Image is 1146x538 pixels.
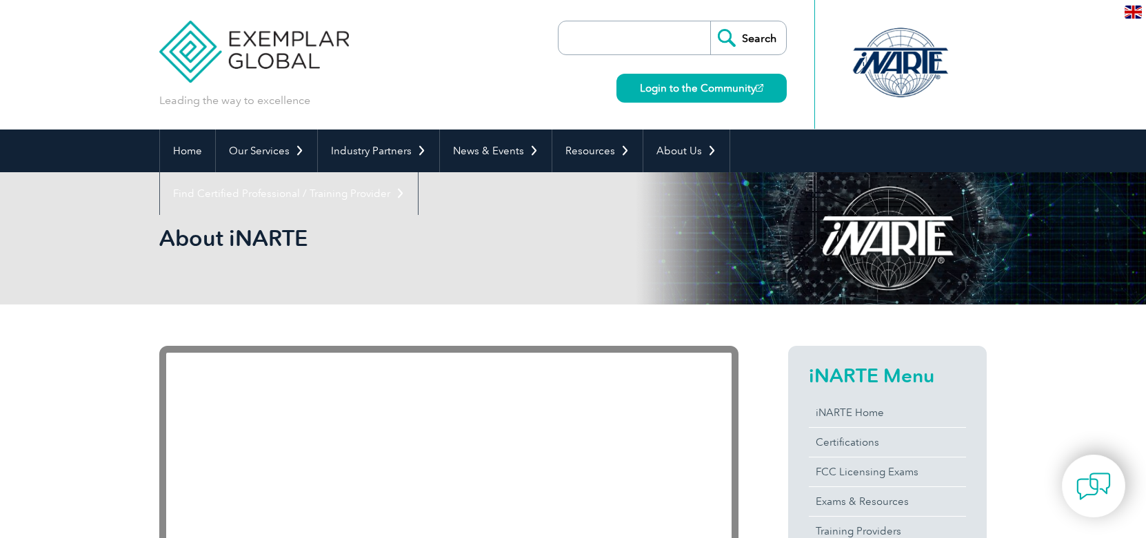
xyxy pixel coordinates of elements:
a: Resources [552,130,643,172]
a: Home [160,130,215,172]
a: Exams & Resources [809,487,966,516]
a: Certifications [809,428,966,457]
a: Login to the Community [616,74,787,103]
img: open_square.png [756,84,763,92]
a: Our Services [216,130,317,172]
a: Industry Partners [318,130,439,172]
h2: About iNARTE [159,227,738,249]
a: Find Certified Professional / Training Provider [160,172,418,215]
a: iNARTE Home [809,398,966,427]
a: News & Events [440,130,552,172]
img: en [1125,6,1142,19]
img: contact-chat.png [1076,469,1111,504]
p: Leading the way to excellence [159,93,310,108]
h2: iNARTE Menu [809,364,966,386]
a: About Us [643,130,730,172]
a: FCC Licensing Exams [809,457,966,486]
input: Search [710,21,786,54]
